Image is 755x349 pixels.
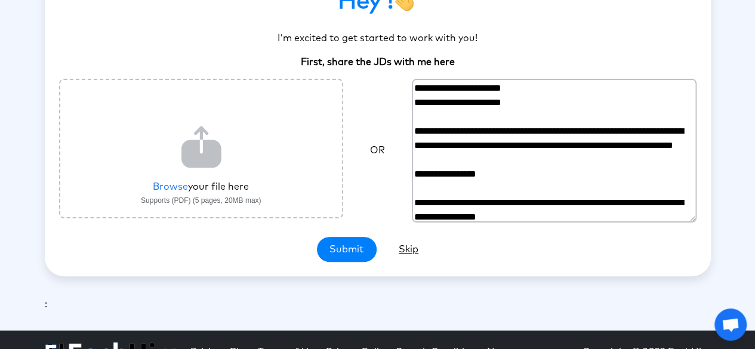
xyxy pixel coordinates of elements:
[59,55,697,69] p: First, share the JDs with me here
[45,297,711,311] div: :
[59,79,344,218] div: File upload
[317,237,377,262] button: Submit
[714,308,747,341] a: Open chat
[59,31,697,45] p: I’m excited to get started to work with you!
[379,239,439,260] button: Skip
[370,143,385,157] span: OR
